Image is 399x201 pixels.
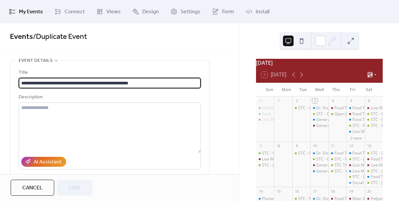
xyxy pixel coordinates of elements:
[256,151,274,156] div: STC - Outdoor Doggie Dining class @ 1pm - 2:30pm (CDT)
[256,156,274,162] div: Live Music - Dylan Raymond - Lemont @ Sun Sep 7, 2025 2pm - 4pm (CDT)
[348,144,353,149] div: 12
[310,156,328,162] div: STC - Charity Bike Ride with Sammy's Bikes @ Weekly from 6pm to 7:30pm on Wednesday from Wed May ...
[19,8,43,16] span: My Events
[91,3,126,21] a: Views
[361,83,377,96] div: Sat
[256,117,274,123] div: Live Music - Shawn Salmon - Lemont @ Sun Aug 31, 2025 2pm - 5pm (CDT)
[346,168,364,174] div: Live Music - JD Kostyk - Roselle @ Fri Sep 12, 2025 7pm - 10pm (CDT)
[344,83,361,96] div: Fri
[262,156,367,162] div: Live Music - [PERSON_NAME] @ [DATE] 2pm - 4pm (CDT)
[346,117,364,123] div: Food Truck- Uncle Cams Sandwiches - Roselle @ Fri Sep 5, 2025 5pm - 9pm (CDT)
[222,8,234,16] span: Form
[310,105,328,111] div: Dr. Dog’s Food Truck - Roselle @ Weekly from 6pm to 9pm
[348,98,353,103] div: 5
[106,8,121,16] span: Views
[310,117,328,123] div: General Knowledge - Roselle @ Wed Sep 3, 2025 7pm - 9pm (CDT)
[33,30,87,44] span: / Duplicate Event
[331,144,335,149] div: 11
[256,59,383,67] div: [DATE]
[329,111,346,117] div: Open Jam with Sam Wyatt @ STC @ Thu Sep 4, 2025 7pm - 11pm (CDT)
[346,105,364,111] div: Food Truck - Koris Koop -Roselle @ Fri Sep 5, 2025 5pm - 9pm (CDT)
[346,162,364,168] div: Live Music - Dan Colles - Lemont @ Fri Sep 12, 2025 7pm - 10pm (CDT)
[258,189,263,194] div: 14
[256,105,274,111] div: Holiday Taproom Hours 12pm -10pm @ Sun Aug 31, 2025
[365,156,383,162] div: Food Truck - Happy Times - Lemont @ Sat Sep 13, 2025 2pm - 6pm (CDT)
[365,111,383,117] div: STC - Brew Town Bites @ Sat Sep 6, 2025 2pm - 7pm (CDT)
[127,3,164,21] a: Design
[329,151,346,156] div: Food Truck - Dr Dogs - Roselle @ Thu Sep 11, 2025 5pm - 9pm (CDT)
[329,162,346,168] div: STC THEME NIGHT - YACHT ROCK @ Thu Sep 11, 2025 6pm - 10pm (CDT)
[310,123,328,129] div: General Knowledge Trivia - Lemont @ Wed Sep 3, 2025 7pm - 9pm (CDT)
[142,8,159,16] span: Design
[346,129,364,135] div: Live Music - Billy Denton - Roselle @ Fri Sep 5, 2025 7pm - 10pm (CDT)
[346,180,364,186] div: Social - Magician Pat Flanagan @ Fri Sep 12, 2025 8pm - 10:30pm (CDT)
[328,83,344,96] div: Thu
[365,180,383,186] div: STC - Matt Keen Band @ Sat Sep 13, 2025 7pm - 10pm (CDT)
[310,168,328,174] div: General Knowledge Trivia - Roselle @ Wed Sep 10, 2025 7pm - 9pm (CDT)
[365,117,383,123] div: STC - Terry Byrne @ Sat Sep 6, 2025 2pm - 5pm (CDT)
[166,3,205,21] a: Settings
[207,3,239,21] a: Form
[4,3,48,21] a: My Events
[331,189,335,194] div: 18
[241,3,274,21] a: Install
[367,189,372,194] div: 20
[365,174,383,180] div: Food Truck - Chuck’s Wood Fired Pizza - Roselle @ Sat Sep 13, 2025 5pm - 8pm (CST)
[367,98,372,103] div: 6
[295,83,311,96] div: Tue
[292,105,310,111] div: STC - General Knowledge Trivia @ Tue Sep 2, 2025 7pm - 9pm (CDT)
[19,69,199,77] div: Title
[181,8,200,16] span: Settings
[348,135,364,141] button: 2 more
[346,123,364,129] div: STC - Four Ds BBQ @ Fri Sep 5, 2025 5pm - 9pm (CDT)
[34,158,62,166] div: AI Assistant
[310,151,328,156] div: Dr. Dog’s Food Truck - Roselle @ Weekly from 6pm to 9pm
[276,189,281,194] div: 15
[276,144,281,149] div: 8
[365,105,383,111] div: Live Music- InFunktious Duo - Lemont @ Sat Sep 6, 2025 2pm - 5pm (CDT)
[256,111,274,117] div: Food - Good Stuff Eats - Roselle @ Sun Aug 31, 2025 1pm - 4pm (CDT)
[262,105,349,111] div: Holiday Taproom Hours 12pm -10pm @ [DATE]
[311,83,328,96] div: Wed
[310,162,328,168] div: General Knowledge Trivia - Lemont @ Wed Sep 10, 2025 7pm - 9pm (CDT)
[329,156,346,162] div: STC - Happy Lobster @ Thu Sep 11, 2025 5pm - 9pm (CDT)
[367,144,372,149] div: 13
[312,98,317,103] div: 3
[312,189,317,194] div: 17
[10,30,33,44] a: Events
[256,162,274,168] div: STC - Hunt House Creative Arts Center Adult Band Showcase @ Sun Sep 7, 2025 5pm - 7pm (CDT)STC - ...
[258,98,263,103] div: 31
[346,151,364,156] div: Food Truck - Da Wing Wagon/ Launch party - Roselle @ Fri Sep 12, 2025 5pm - 9pm (CDT)
[346,111,364,117] div: Food Truck - Pizza 750 - Lemont @ Fri Sep 5, 2025 5pm - 9pm (CDT)
[65,8,85,16] span: Connect
[278,83,295,96] div: Mon
[346,156,364,162] div: STC - Pierogi Rig @ Fri Sep 12, 2025 5pm - 9pm (CDT)
[294,189,299,194] div: 16
[50,3,90,21] a: Connect
[262,151,368,156] div: STC - Outdoor Doggie Dining class @ 1pm - 2:30pm (CDT)
[365,123,383,129] div: STC - EXHALE @ Sat Sep 6, 2025 7pm - 10pm (CDT)
[21,157,66,167] button: AI Assistant
[294,98,299,103] div: 2
[331,98,335,103] div: 4
[22,184,43,192] span: Cancel
[329,105,346,111] div: Food Truck - Tacos Los Jarochitos - Lemont @ Thu Sep 4, 2025 5pm - 9pm (CDT)
[262,117,367,123] div: Live Music - [PERSON_NAME] @ [DATE] 2pm - 5pm (CDT)
[258,144,263,149] div: 7
[365,168,383,174] div: STC - Billy Denton @ Sat Sep 13, 2025 2pm - 5pm (CDT)
[11,180,54,196] button: Cancel
[256,8,269,16] span: Install
[261,83,278,96] div: Sun
[276,98,281,103] div: 1
[19,93,199,101] div: Description
[262,111,371,117] div: Food - Good Stuff Eats - Roselle @ [DATE] 1pm - 4pm (CDT)
[19,57,53,65] span: Event details
[329,168,346,174] div: STC - Yacht Rockettes @ Thu Sep 11, 2025 7pm - 10pm (CDT)
[365,162,383,168] div: Live Music - Mike Hayes -Lemont @ Sat Sep 13, 2025 2pm - 5pm (CDT)
[348,189,353,194] div: 19
[312,144,317,149] div: 10
[365,151,383,156] div: STC - Dark Horse Grill @ Sat Sep 13, 2025 1pm - 5pm (CDT)
[346,174,364,180] div: STC - Warren Douglas Band @ Fri Sep 12, 2025 7pm - 10pm (CDT)
[292,151,310,156] div: STC - General Knowledge Trivia @ Tue Sep 9, 2025 7pm - 9pm (CDT)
